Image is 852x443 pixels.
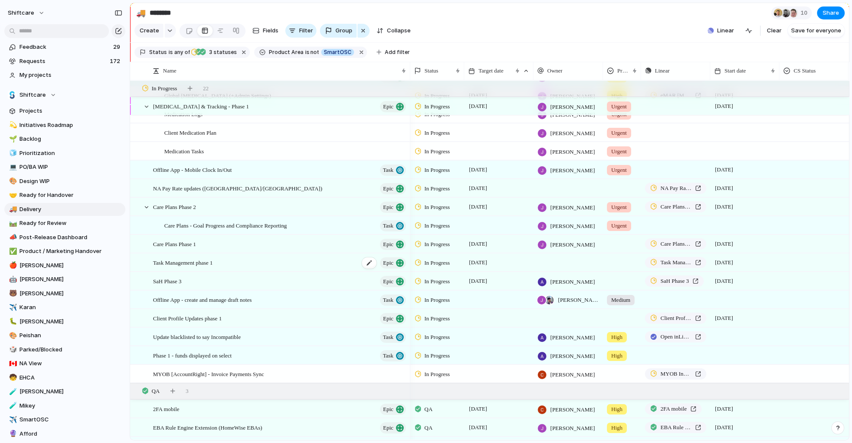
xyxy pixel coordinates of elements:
div: 💫Initiatives Roadmap [4,119,125,132]
a: 🧪[PERSON_NAME] [4,385,125,398]
span: Epic [383,183,393,195]
button: Task [380,350,406,361]
span: Linear [717,26,734,35]
span: [PERSON_NAME] [550,129,595,138]
span: MYOB Invoice Payment Sync [661,370,692,378]
span: Urgent [611,221,627,230]
span: Task [383,350,393,362]
button: 🐛 [8,317,16,326]
a: 🌱Backlog [4,133,125,146]
span: is [305,48,310,56]
span: [DATE] [713,239,735,249]
span: Delivery [19,205,122,214]
div: ✈️SmartOSC [4,413,125,426]
a: 🧪Mikey [4,399,125,412]
div: ✈️ [9,303,15,313]
span: EBA Rule Engine Extension (HomeWise EBAs) [153,422,262,432]
span: Save for everyone [791,26,841,35]
button: Group [320,24,357,38]
span: [PERSON_NAME] [550,203,595,212]
span: Ready for Handover [19,191,122,199]
a: 🐻[PERSON_NAME] [4,287,125,300]
span: In Progress [424,333,450,342]
button: 🧒 [8,373,16,382]
div: 🛤️ [9,218,15,228]
span: Add filter [385,48,410,56]
span: Projects [19,107,122,115]
a: 🍎[PERSON_NAME] [4,259,125,272]
span: [DATE] [713,313,735,323]
span: PO/BA WIP [19,163,122,171]
button: 🎨 [8,331,16,340]
a: 🤝Ready for Handover [4,189,125,202]
button: isnot [303,47,321,57]
span: Start date [724,66,746,75]
div: 🧪 [9,401,15,411]
div: 🎨Peishan [4,329,125,342]
span: Fields [263,26,278,35]
span: Epic [383,101,393,113]
span: Target date [479,66,504,75]
span: Group [335,26,352,35]
span: In Progress [424,221,450,230]
button: ✈️ [8,303,16,312]
div: 💻PO/BA WIP [4,161,125,174]
button: Task [380,294,406,306]
span: Requests [19,57,107,66]
div: 🛤️Ready for Review [4,217,125,230]
span: Backlog [19,135,122,143]
span: Offline App - create and manage draft notes [153,294,252,304]
span: [DATE] [467,165,489,175]
div: 🍎 [9,260,15,270]
span: Initiatives Roadmap [19,121,122,130]
div: 🌱 [9,134,15,144]
button: 🐻 [8,289,16,298]
span: shiftcare [8,9,34,17]
button: ✈️ [8,415,16,424]
div: 🐛[PERSON_NAME] [4,315,125,328]
a: SaH Phase 3 [645,275,704,287]
a: 🎲Parked/Blocked [4,343,125,356]
span: Offline App - Mobile Clock In/Out [153,165,232,174]
span: Share [823,9,839,17]
span: [PERSON_NAME] [550,103,595,111]
a: 🧒EHCA [4,371,125,384]
span: Urgent [611,147,627,156]
span: [DATE] [467,183,489,193]
div: 🧒 [9,373,15,383]
span: Post-Release Dashboard [19,233,122,242]
a: Client Profile Updates phase 1 [645,313,706,324]
span: Task [383,331,393,343]
span: Mikey [19,402,122,410]
div: 💫 [9,120,15,130]
span: Epic [383,238,393,250]
span: Karan [19,303,122,312]
span: Filter [299,26,313,35]
span: In Progress [424,147,450,156]
span: In Progress [424,296,450,304]
button: Epic [380,101,406,112]
span: [DATE] [713,257,735,268]
span: [PERSON_NAME] [19,275,122,284]
div: 🚚 [9,204,15,214]
div: 🚚Delivery [4,203,125,216]
span: Product Area [269,48,303,56]
span: [DATE] [713,422,735,433]
button: 🧊 [8,149,16,158]
button: Shiftcare [4,89,125,101]
button: 🤖 [8,275,16,284]
button: Task [380,220,406,231]
button: Fields [249,24,282,38]
span: Update blacklisted to say Incompatible [153,332,241,342]
button: 🚚 [8,205,16,214]
span: Task Management phase 1 [661,258,692,267]
span: 2FA mobile [153,404,179,414]
a: Care Plans Phase 2 [645,201,706,212]
span: [PERSON_NAME] [19,317,122,326]
a: ✅Product / Marketing Handover [4,245,125,258]
button: shiftcare [4,6,49,20]
span: High [611,405,622,414]
span: [DATE] [713,183,735,193]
